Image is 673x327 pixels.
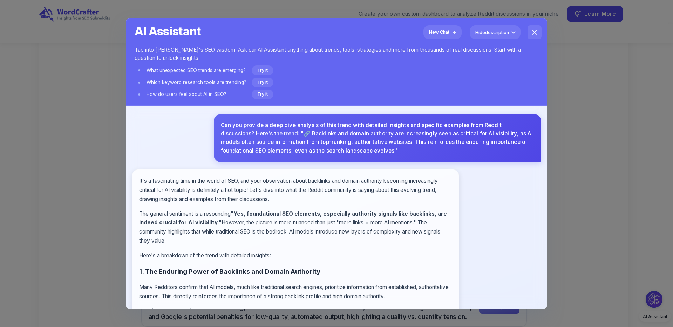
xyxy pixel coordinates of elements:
button: Try it [252,90,273,99]
p: Tap into [PERSON_NAME]'s SEO wisdom. Ask our AI Assistant anything about trends, tools, strategie... [135,46,538,62]
strong: "Yes, foundational SEO elements, especially authority signals like backlinks, are indeed crucial ... [139,210,447,226]
p: It's a fascinating time in the world of SEO, and your observation about backlinks and domain auth... [139,176,452,204]
button: Hidedescription [470,25,521,39]
h5: AI Assistant [135,21,538,39]
p: Many Redditors confirm that AI models, much like traditional search engines, prioritize informati... [139,283,452,301]
span: New Chat [429,28,449,36]
button: close [528,25,542,39]
p: Can you provide a deep dive analysis of this trend with detailed insights and specific examples f... [221,121,534,155]
p: The general sentiment is a resounding However, the picture is more nuanced than just "more links ... [139,209,452,245]
span: Which keyword research tools are trending? [147,79,252,86]
span: How do users feel about AI in SEO? [147,91,252,98]
button: New Chat [423,25,462,39]
button: Try it [252,65,273,75]
p: Here's a breakdown of the trend with detailed insights: [139,251,452,260]
h3: 1. The Enduring Power of Backlinks and Domain Authority [139,267,452,277]
strong: Direct Correlation: [148,307,200,314]
span: What unexpected SEO trends are emerging? [147,67,252,74]
span: Hide description [475,29,509,36]
button: Try it [252,78,273,87]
